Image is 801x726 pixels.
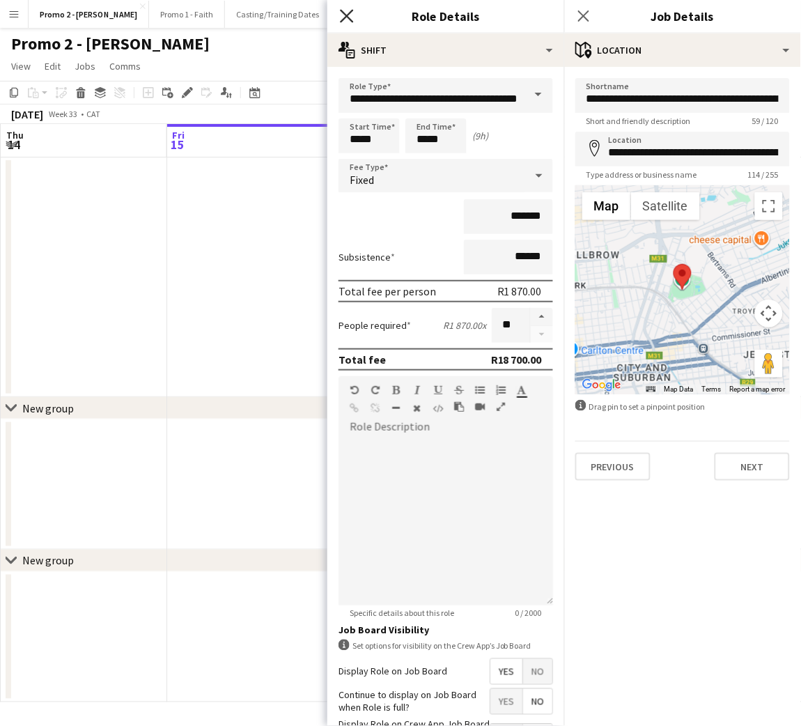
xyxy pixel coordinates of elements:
button: Insert video [475,401,485,412]
label: Display Role on Job Board [339,665,447,678]
button: Undo [350,385,359,396]
span: 0 / 2000 [504,608,553,619]
button: Toggle fullscreen view [755,192,783,220]
span: Thu [6,129,24,141]
button: Bold [391,385,401,396]
span: 59 / 120 [741,116,790,126]
span: Jobs [75,60,95,72]
span: Type address or business name [575,169,708,180]
span: Comms [109,60,141,72]
button: Redo [371,385,380,396]
button: Italic [412,385,422,396]
h3: Job Details [564,7,801,25]
span: Fixed [350,173,374,187]
span: 14 [4,137,24,153]
button: Promo 2 - [PERSON_NAME] [29,1,149,28]
button: Strikethrough [454,385,464,396]
button: Map Data [664,385,694,394]
span: Specific details about this role [339,608,465,619]
label: People required [339,319,411,332]
button: Map camera controls [755,300,783,327]
div: CAT [86,109,100,119]
button: Clear Formatting [412,403,422,414]
span: 15 [171,137,185,153]
button: Fullscreen [496,401,506,412]
button: Show street map [582,192,631,220]
div: New group [22,401,74,415]
button: Horizontal Line [391,403,401,414]
span: View [11,60,31,72]
span: Short and friendly description [575,116,702,126]
div: R1 870.00 [497,284,542,298]
button: Paste as plain text [454,401,464,412]
span: Week 33 [46,109,81,119]
button: Casting/Training Dates [225,1,331,28]
button: Next [715,453,790,481]
button: Ordered List [496,385,506,396]
label: Subsistence [339,251,395,263]
button: Increase [531,308,553,326]
img: Google [579,376,625,394]
label: Continue to display on Job Board when Role is full? [339,689,490,714]
span: No [523,689,552,714]
div: Set options for visibility on the Crew App’s Job Board [339,640,553,653]
div: [DATE] [11,107,43,121]
div: Location [564,33,801,67]
button: Drag Pegman onto the map to open Street View [755,350,783,378]
a: Comms [104,57,146,75]
div: (9h) [472,130,488,142]
button: Promo 1 - Faith [149,1,225,28]
a: Open this area in Google Maps (opens a new window) [579,376,625,394]
span: 114 / 255 [737,169,790,180]
a: Report a map error [730,385,786,393]
a: Terms [702,385,722,393]
h3: Role Details [327,7,564,25]
span: No [523,659,552,684]
a: Jobs [69,57,101,75]
button: Show satellite imagery [631,192,700,220]
div: R18 700.00 [491,353,542,366]
div: Total fee per person [339,284,436,298]
span: Yes [490,689,522,714]
div: R1 870.00 x [443,319,486,332]
span: Edit [45,60,61,72]
span: Yes [490,659,522,684]
button: Keyboard shortcuts [646,385,656,394]
div: Shift [327,33,564,67]
div: Drag pin to set a pinpoint position [575,400,790,413]
button: Underline [433,385,443,396]
button: HTML Code [433,403,443,414]
span: Fri [173,129,185,141]
h3: Job Board Visibility [339,624,553,637]
a: Edit [39,57,66,75]
a: View [6,57,36,75]
div: Total fee [339,353,386,366]
button: Unordered List [475,385,485,396]
h1: Promo 2 - [PERSON_NAME] [11,33,210,54]
button: Previous [575,453,651,481]
button: Text Color [517,385,527,396]
div: New group [22,554,74,568]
